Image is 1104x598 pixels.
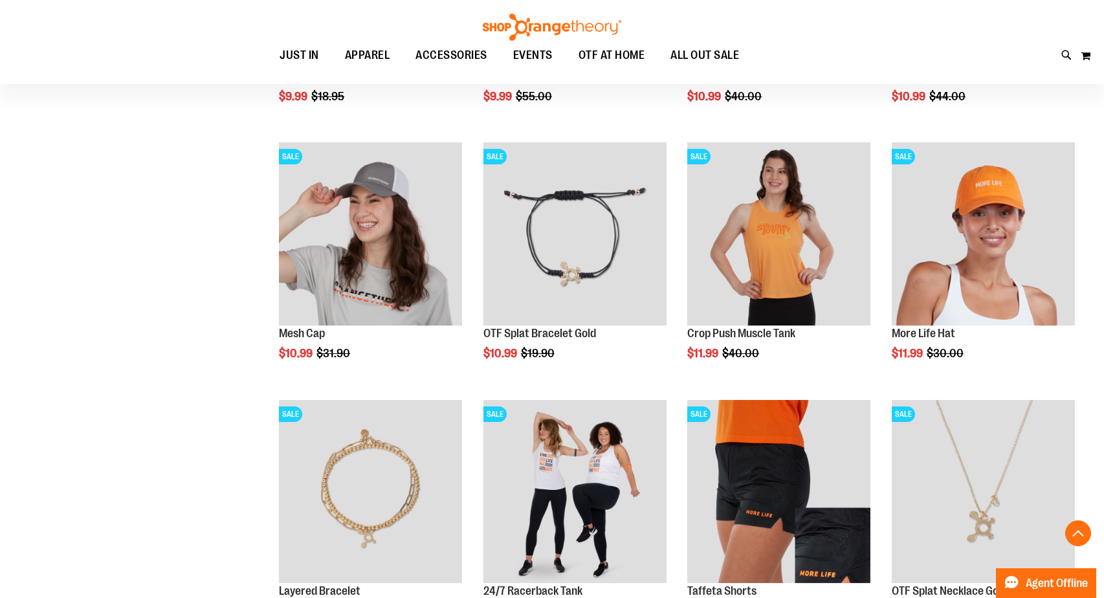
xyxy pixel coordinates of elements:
span: APPAREL [345,41,390,70]
img: Shop Orangetheory [481,14,623,41]
span: $18.95 [311,90,346,103]
span: $9.99 [483,90,514,103]
span: $40.00 [722,347,761,360]
img: Product image for More Life Hat [892,142,1075,326]
a: OTF Splat Necklace Gold [892,584,1007,597]
span: $31.90 [316,347,352,360]
button: Agent Offline [996,568,1096,598]
span: SALE [483,406,507,422]
button: Back To Top [1065,520,1091,546]
span: JUST IN [280,41,319,70]
a: Layered Bracelet [279,584,360,597]
img: Product image for Splat Necklace Gold [892,400,1075,583]
span: $10.99 [483,347,519,360]
span: $9.99 [279,90,309,103]
div: product [272,136,469,393]
a: Product image for Crop Push Muscle TankSALE [687,142,870,327]
span: SALE [279,406,302,422]
a: Product image for Orangetheory Mesh CapSALE [279,142,462,327]
img: Product image for Camo Tafetta Shorts [687,400,870,583]
a: 24/7 Racerback Tank [483,584,582,597]
a: Product image for Camo Tafetta ShortsSALE [687,400,870,585]
span: ACCESSORIES [415,41,487,70]
span: $55.00 [516,90,554,103]
span: $30.00 [927,347,966,360]
a: 24/7 Racerback TankSALE [483,400,667,585]
span: SALE [483,149,507,164]
img: Product image for Splat Bracelet Gold [483,142,667,326]
a: More Life Hat [892,327,955,340]
div: product [885,136,1081,393]
span: ALL OUT SALE [670,41,739,70]
span: SALE [279,149,302,164]
span: $11.99 [687,347,720,360]
span: $10.99 [279,347,315,360]
a: Product image for Splat Necklace GoldSALE [892,400,1075,585]
img: Layered Bracelet [279,400,462,583]
a: OTF Splat Bracelet Gold [483,327,596,340]
div: product [681,136,877,393]
span: $10.99 [687,90,723,103]
img: Product image for Orangetheory Mesh Cap [279,142,462,326]
a: Crop Push Muscle Tank [687,327,795,340]
span: $40.00 [725,90,764,103]
span: SALE [687,406,711,422]
a: Product image for Splat Bracelet GoldSALE [483,142,667,327]
span: $44.00 [929,90,967,103]
a: Layered BraceletSALE [279,400,462,585]
span: SALE [892,149,915,164]
span: SALE [687,149,711,164]
a: Taffeta Shorts [687,584,756,597]
span: $19.90 [521,347,557,360]
img: Product image for Crop Push Muscle Tank [687,142,870,326]
span: $10.99 [892,90,927,103]
span: $11.99 [892,347,925,360]
span: Agent Offline [1026,577,1088,590]
span: EVENTS [513,41,553,70]
a: Product image for More Life HatSALE [892,142,1075,327]
span: OTF AT HOME [579,41,645,70]
span: SALE [892,406,915,422]
div: product [477,136,673,393]
img: 24/7 Racerback Tank [483,400,667,583]
a: Mesh Cap [279,327,325,340]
